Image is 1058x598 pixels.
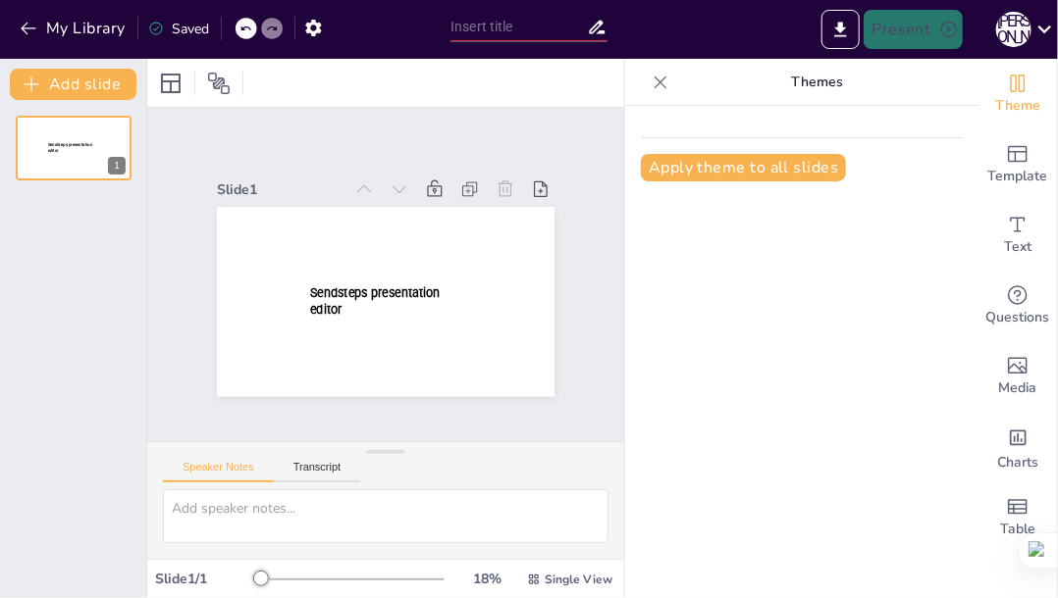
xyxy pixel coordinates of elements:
[1004,236,1032,258] span: Text
[995,95,1040,117] span: Theme
[821,10,860,49] button: Export to PowerPoint
[10,69,136,100] button: Add slide
[155,68,186,99] div: Layout
[996,10,1032,49] button: І [PERSON_NAME]
[979,482,1057,553] div: Add a table
[15,13,133,44] button: My Library
[979,412,1057,482] div: Add charts and graphs
[274,461,361,482] button: Transcript
[997,452,1038,473] span: Charts
[996,12,1032,47] div: І [PERSON_NAME]
[16,116,132,180] div: 1
[545,572,612,587] span: Single View
[988,166,1048,187] span: Template
[979,200,1057,271] div: Add text boxes
[464,570,511,588] div: 18 %
[979,59,1057,129] div: Change the overall theme
[864,10,962,49] button: Present
[310,285,440,317] span: Sendsteps presentation editor
[48,142,92,153] span: Sendsteps presentation editor
[676,59,959,106] p: Themes
[979,341,1057,412] div: Add images, graphics, shapes or video
[163,461,274,482] button: Speaker Notes
[979,129,1057,200] div: Add ready made slides
[999,377,1037,399] span: Media
[207,72,231,95] span: Position
[986,307,1050,328] span: Questions
[1000,519,1035,540] span: Table
[450,13,587,41] input: Insert title
[108,157,126,174] div: 1
[155,570,256,588] div: Slide 1 / 1
[979,271,1057,341] div: Get real-time input from your audience
[148,20,209,38] div: Saved
[641,154,846,181] button: Apply theme to all slides
[217,180,343,199] div: Slide 1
